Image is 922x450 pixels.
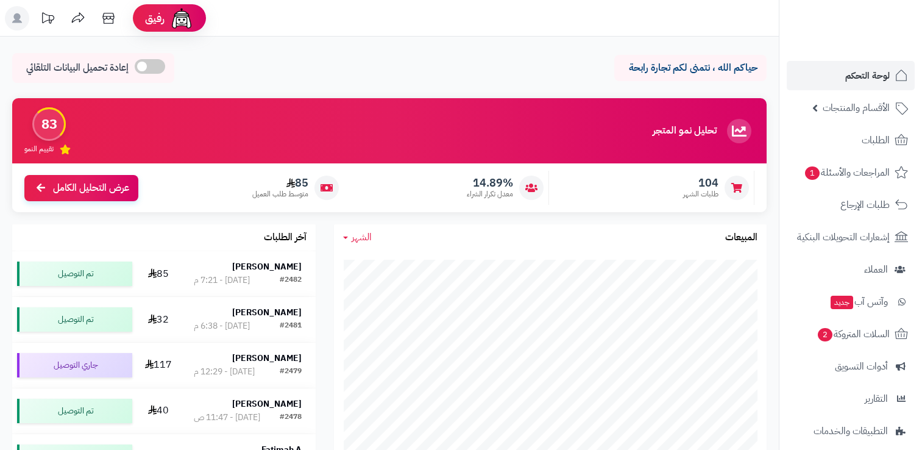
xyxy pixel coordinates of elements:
span: تقييم النمو [24,144,54,154]
span: وآتس آب [829,293,888,310]
div: [DATE] - 6:38 م [194,320,250,332]
a: أدوات التسويق [787,352,915,381]
strong: [PERSON_NAME] [232,260,302,273]
span: الطلبات [862,132,890,149]
div: جاري التوصيل [17,353,132,377]
span: التطبيقات والخدمات [814,423,888,440]
a: السلات المتروكة2 [787,320,915,349]
div: #2478 [280,412,302,424]
a: الشهر [343,230,372,245]
td: 32 [137,297,180,342]
div: #2479 [280,366,302,378]
span: السلات المتروكة [817,326,890,343]
div: تم التوصيل [17,262,132,286]
a: المراجعات والأسئلة1 [787,158,915,187]
a: تحديثات المنصة [32,6,63,34]
h3: آخر الطلبات [264,232,307,243]
span: 104 [683,176,718,190]
img: logo-2.png [839,33,910,59]
span: 2 [818,328,832,341]
div: [DATE] - 12:29 م [194,366,255,378]
span: طلبات الإرجاع [840,196,890,213]
div: #2482 [280,274,302,287]
span: عرض التحليل الكامل [53,181,129,195]
a: العملاء [787,255,915,284]
a: التقارير [787,384,915,413]
a: وآتس آبجديد [787,287,915,316]
div: [DATE] - 7:21 م [194,274,250,287]
td: 40 [137,388,180,434]
span: رفيق [145,11,165,26]
h3: المبيعات [725,232,757,243]
div: تم التوصيل [17,399,132,423]
a: لوحة التحكم [787,61,915,90]
a: إشعارات التحويلات البنكية [787,223,915,252]
a: عرض التحليل الكامل [24,175,138,201]
a: طلبات الإرجاع [787,190,915,220]
span: المراجعات والأسئلة [804,164,890,181]
div: تم التوصيل [17,307,132,332]
td: 85 [137,251,180,296]
span: 14.89% [467,176,513,190]
span: متوسط طلب العميل [252,189,308,199]
span: إشعارات التحويلات البنكية [797,229,890,246]
span: الشهر [352,230,372,245]
a: الطلبات [787,126,915,155]
span: 85 [252,176,308,190]
span: جديد [831,296,853,309]
span: التقارير [865,390,888,407]
div: [DATE] - 11:47 ص [194,412,260,424]
img: ai-face.png [169,6,194,30]
span: إعادة تحميل البيانات التلقائي [26,61,129,75]
strong: [PERSON_NAME] [232,352,302,365]
strong: [PERSON_NAME] [232,398,302,410]
span: معدل تكرار الشراء [467,189,513,199]
strong: [PERSON_NAME] [232,306,302,319]
p: حياكم الله ، نتمنى لكم تجارة رابحة [623,61,757,75]
h3: تحليل نمو المتجر [653,126,717,137]
span: 1 [805,166,820,180]
span: العملاء [864,261,888,278]
span: الأقسام والمنتجات [823,99,890,116]
td: 117 [137,343,180,388]
span: طلبات الشهر [683,189,718,199]
div: #2481 [280,320,302,332]
span: لوحة التحكم [845,67,890,84]
a: التطبيقات والخدمات [787,416,915,446]
span: أدوات التسويق [835,358,888,375]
